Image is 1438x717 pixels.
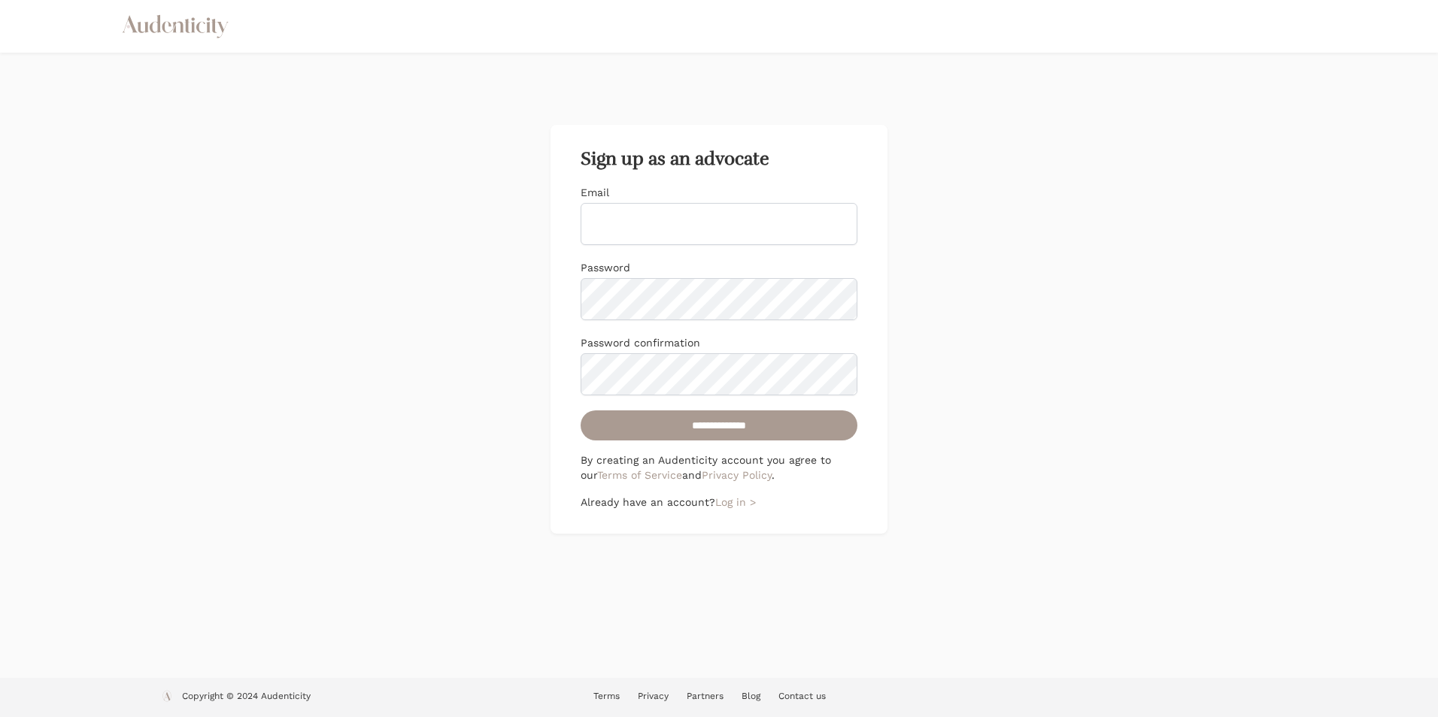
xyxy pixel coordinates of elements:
[742,691,760,701] a: Blog
[778,691,826,701] a: Contact us
[182,690,311,705] p: Copyright © 2024 Audenticity
[715,496,756,508] a: Log in >
[593,691,620,701] a: Terms
[581,337,700,349] label: Password confirmation
[597,469,682,481] a: Terms of Service
[581,186,609,198] label: Email
[581,452,857,483] p: By creating an Audenticity account you agree to our and .
[702,469,772,481] a: Privacy Policy
[581,495,857,510] p: Already have an account?
[687,691,724,701] a: Partners
[638,691,669,701] a: Privacy
[581,262,630,274] label: Password
[581,149,857,170] h2: Sign up as an advocate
